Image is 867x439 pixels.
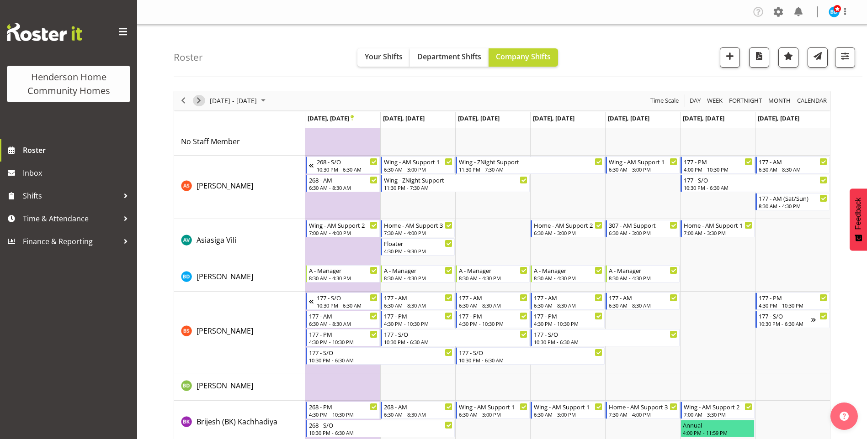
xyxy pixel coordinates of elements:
[534,311,602,320] div: 177 - PM
[209,95,258,106] span: [DATE] - [DATE]
[381,265,455,282] div: Barbara Dunlop"s event - A - Manager Begin From Tuesday, September 23, 2025 at 8:30:00 AM GMT+12:...
[317,166,378,173] div: 10:30 PM - 6:30 AM
[381,311,455,328] div: Billie Sothern"s event - 177 - PM Begin From Tuesday, September 23, 2025 at 4:30:00 PM GMT+12:00 ...
[384,175,527,184] div: Wing - ZNight Support
[309,429,452,436] div: 10:30 PM - 6:30 AM
[174,264,305,292] td: Barbara Dunlop resource
[759,157,827,166] div: 177 - AM
[456,311,530,328] div: Billie Sothern"s event - 177 - PM Begin From Wednesday, September 24, 2025 at 4:30:00 PM GMT+12:0...
[193,95,205,106] button: Next
[181,136,240,146] span: No Staff Member
[197,180,253,191] a: [PERSON_NAME]
[384,166,452,173] div: 6:30 AM - 3:00 PM
[531,293,605,310] div: Billie Sothern"s event - 177 - AM Begin From Thursday, September 25, 2025 at 6:30:00 AM GMT+12:00...
[531,265,605,282] div: Barbara Dunlop"s event - A - Manager Begin From Thursday, September 25, 2025 at 8:30:00 AM GMT+12...
[459,266,527,275] div: A - Manager
[758,114,799,122] span: [DATE], [DATE]
[531,329,680,346] div: Billie Sothern"s event - 177 - S/O Begin From Thursday, September 25, 2025 at 10:30:00 PM GMT+12:...
[759,311,811,320] div: 177 - S/O
[681,420,755,437] div: Brijesh (BK) Kachhadiya"s event - Annual Begin From Saturday, September 27, 2025 at 4:00:00 PM GM...
[381,329,530,346] div: Billie Sothern"s event - 177 - S/O Begin From Tuesday, September 23, 2025 at 10:30:00 PM GMT+12:0...
[534,220,602,230] div: Home - AM Support 2
[609,157,677,166] div: Wing - AM Support 1
[384,329,527,339] div: 177 - S/O
[309,411,378,418] div: 4:30 PM - 10:30 PM
[317,293,378,302] div: 177 - S/O
[417,52,481,62] span: Department Shifts
[309,329,378,339] div: 177 - PM
[306,157,380,174] div: Arshdeep Singh"s event - 268 - S/O Begin From Sunday, September 21, 2025 at 10:30:00 PM GMT+12:00...
[689,95,702,106] span: Day
[174,373,305,401] td: Billie-Rose Dunlop resource
[384,247,452,255] div: 4:30 PM - 9:30 PM
[759,193,827,203] div: 177 - AM (Sat/Sun)
[309,184,378,191] div: 6:30 AM - 8:30 AM
[755,311,830,328] div: Billie Sothern"s event - 177 - S/O Begin From Sunday, September 28, 2025 at 10:30:00 PM GMT+13:00...
[197,325,253,336] a: [PERSON_NAME]
[384,338,527,345] div: 10:30 PM - 6:30 AM
[174,219,305,264] td: Asiasiga Vili resource
[531,311,605,328] div: Billie Sothern"s event - 177 - PM Begin From Thursday, September 25, 2025 at 4:30:00 PM GMT+12:00...
[684,184,827,191] div: 10:30 PM - 6:30 AM
[317,157,378,166] div: 268 - S/O
[306,293,380,310] div: Billie Sothern"s event - 177 - S/O Begin From Sunday, September 21, 2025 at 10:30:00 PM GMT+12:00...
[531,220,605,237] div: Asiasiga Vili"s event - Home - AM Support 2 Begin From Thursday, September 25, 2025 at 6:30:00 AM...
[459,302,527,309] div: 6:30 AM - 8:30 AM
[207,91,271,110] div: September 22 - 28, 2025
[197,417,277,427] span: Brijesh (BK) Kachhadiya
[609,402,677,411] div: Home - AM Support 3
[309,311,378,320] div: 177 - AM
[197,235,236,246] a: Asiasiga Vili
[410,48,489,67] button: Department Shifts
[606,293,680,310] div: Billie Sothern"s event - 177 - AM Begin From Friday, September 26, 2025 at 6:30:00 AM GMT+12:00 E...
[755,293,830,310] div: Billie Sothern"s event - 177 - PM Begin From Sunday, September 28, 2025 at 4:30:00 PM GMT+13:00 E...
[381,402,455,419] div: Brijesh (BK) Kachhadiya"s event - 268 - AM Begin From Tuesday, September 23, 2025 at 6:30:00 AM G...
[309,420,452,429] div: 268 - S/O
[384,220,452,230] div: Home - AM Support 3
[496,52,551,62] span: Company Shifts
[688,95,702,106] button: Timeline Day
[534,302,602,309] div: 6:30 AM - 8:30 AM
[459,293,527,302] div: 177 - AM
[456,402,530,419] div: Brijesh (BK) Kachhadiya"s event - Wing - AM Support 1 Begin From Wednesday, September 24, 2025 at...
[459,320,527,327] div: 4:30 PM - 10:30 PM
[456,347,605,365] div: Billie Sothern"s event - 177 - S/O Begin From Wednesday, September 24, 2025 at 10:30:00 PM GMT+12...
[534,320,602,327] div: 4:30 PM - 10:30 PM
[684,411,752,418] div: 7:00 AM - 3:30 PM
[384,293,452,302] div: 177 - AM
[606,157,680,174] div: Arshdeep Singh"s event - Wing - AM Support 1 Begin From Friday, September 26, 2025 at 6:30:00 AM ...
[197,381,253,391] span: [PERSON_NAME]
[459,411,527,418] div: 6:30 AM - 3:00 PM
[357,48,410,67] button: Your Shifts
[459,311,527,320] div: 177 - PM
[534,402,602,411] div: Wing - AM Support 1
[384,402,452,411] div: 268 - AM
[309,338,378,345] div: 4:30 PM - 10:30 PM
[381,175,530,192] div: Arshdeep Singh"s event - Wing - ZNight Support Begin From Tuesday, September 23, 2025 at 11:30:00...
[459,402,527,411] div: Wing - AM Support 1
[23,189,119,203] span: Shifts
[767,95,792,106] span: Month
[534,293,602,302] div: 177 - AM
[720,47,740,68] button: Add a new shift
[458,114,500,122] span: [DATE], [DATE]
[23,212,119,225] span: Time & Attendance
[534,274,602,282] div: 8:30 AM - 4:30 PM
[609,229,677,236] div: 6:30 AM - 3:00 PM
[384,302,452,309] div: 6:30 AM - 8:30 AM
[381,238,455,256] div: Asiasiga Vili"s event - Floater Begin From Tuesday, September 23, 2025 at 4:30:00 PM GMT+12:00 En...
[533,114,574,122] span: [DATE], [DATE]
[489,48,558,67] button: Company Shifts
[197,380,253,391] a: [PERSON_NAME]
[384,274,452,282] div: 8:30 AM - 4:30 PM
[309,229,378,236] div: 7:00 AM - 4:00 PM
[755,157,830,174] div: Arshdeep Singh"s event - 177 - AM Begin From Sunday, September 28, 2025 at 6:30:00 AM GMT+13:00 E...
[456,157,605,174] div: Arshdeep Singh"s event - Wing - ZNight Support Begin From Wednesday, September 24, 2025 at 11:30:...
[384,239,452,248] div: Floater
[197,416,277,427] a: Brijesh (BK) Kachhadiya
[759,293,827,302] div: 177 - PM
[384,320,452,327] div: 4:30 PM - 10:30 PM
[534,229,602,236] div: 6:30 AM - 3:00 PM
[728,95,763,106] span: Fortnight
[649,95,680,106] span: Time Scale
